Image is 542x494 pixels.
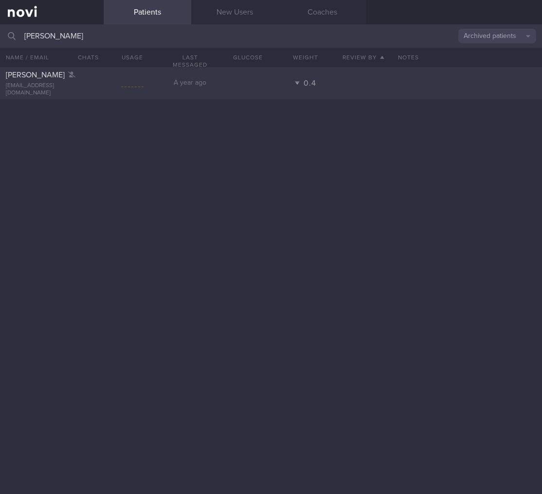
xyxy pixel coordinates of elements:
[304,79,316,87] span: 0.4
[219,48,277,67] button: Glucose
[6,71,65,79] span: [PERSON_NAME]
[334,48,392,67] button: Review By
[458,29,536,43] button: Archived patients
[104,48,162,67] div: Usage
[392,48,542,67] div: Notes
[161,48,219,74] button: Last Messaged
[65,48,104,67] button: Chats
[6,82,98,97] div: [EMAIL_ADDRESS][DOMAIN_NAME]
[277,48,335,67] button: Weight
[174,79,206,86] span: A year ago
